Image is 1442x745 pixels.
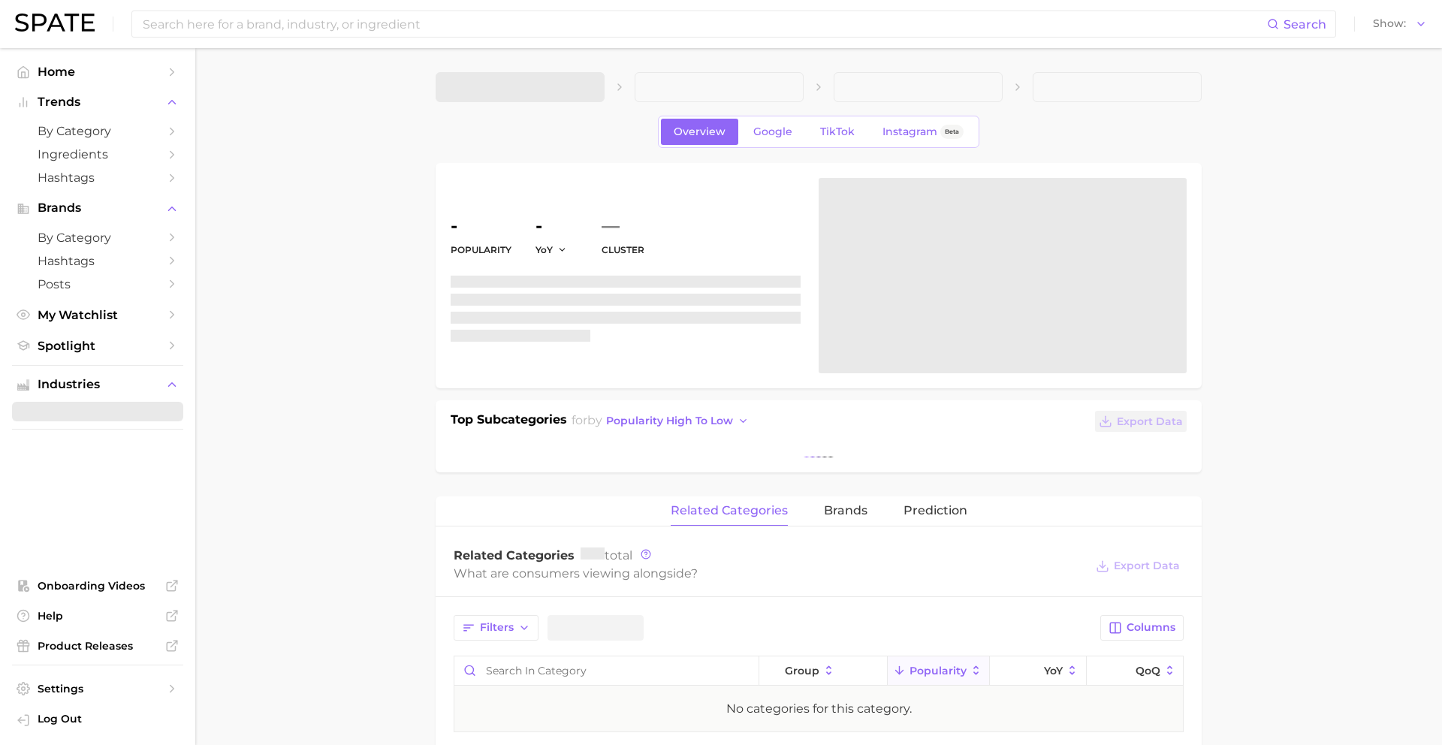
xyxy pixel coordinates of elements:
[12,197,183,219] button: Brands
[824,504,867,517] span: brands
[12,91,183,113] button: Trends
[904,504,967,517] span: Prediction
[38,339,158,353] span: Spotlight
[1044,665,1063,677] span: YoY
[726,700,912,718] div: No categories for this category.
[38,609,158,623] span: Help
[38,639,158,653] span: Product Releases
[12,249,183,273] a: Hashtags
[1114,560,1180,572] span: Export Data
[661,119,738,145] a: Overview
[674,125,726,138] span: Overview
[12,677,183,700] a: Settings
[454,563,1085,584] div: What are consumers viewing alongside ?
[38,579,158,593] span: Onboarding Videos
[1284,17,1326,32] span: Search
[1136,665,1160,677] span: QoQ
[753,125,792,138] span: Google
[535,243,568,256] button: YoY
[12,373,183,396] button: Industries
[820,125,855,138] span: TikTok
[741,119,805,145] a: Google
[480,621,514,634] span: Filters
[602,217,620,235] span: —
[141,11,1267,37] input: Search here for a brand, industry, or ingredient
[451,217,511,235] dd: -
[535,243,553,256] span: YoY
[38,124,158,138] span: by Category
[870,119,976,145] a: InstagramBeta
[38,277,158,291] span: Posts
[1095,411,1187,432] button: Export Data
[38,201,158,215] span: Brands
[12,143,183,166] a: Ingredients
[12,119,183,143] a: by Category
[38,231,158,245] span: by Category
[454,548,575,563] span: Related Categories
[1092,556,1184,577] button: Export Data
[12,334,183,357] a: Spotlight
[910,665,967,677] span: Popularity
[12,635,183,657] a: Product Releases
[807,119,867,145] a: TikTok
[12,226,183,249] a: by Category
[606,415,733,427] span: popularity high to low
[12,605,183,627] a: Help
[451,241,511,259] dt: Popularity
[38,682,158,695] span: Settings
[535,217,578,235] dd: -
[15,14,95,32] img: SPATE
[1100,615,1184,641] button: Columns
[759,656,887,686] button: group
[38,95,158,109] span: Trends
[12,60,183,83] a: Home
[12,707,183,733] a: Log out. Currently logged in with e-mail mathilde@spate.nyc.
[1373,20,1406,28] span: Show
[888,656,990,686] button: Popularity
[990,656,1087,686] button: YoY
[785,665,819,677] span: group
[1369,14,1431,34] button: Show
[38,308,158,322] span: My Watchlist
[1127,621,1175,634] span: Columns
[12,166,183,189] a: Hashtags
[602,241,644,259] dt: cluster
[1117,415,1183,428] span: Export Data
[882,125,937,138] span: Instagram
[38,170,158,185] span: Hashtags
[451,411,567,433] h1: Top Subcategories
[454,615,538,641] button: Filters
[38,254,158,268] span: Hashtags
[38,378,158,391] span: Industries
[572,413,753,427] span: for by
[1087,656,1183,686] button: QoQ
[454,656,759,685] input: Search in category
[12,303,183,327] a: My Watchlist
[12,575,183,597] a: Onboarding Videos
[38,712,171,725] span: Log Out
[38,147,158,161] span: Ingredients
[671,504,788,517] span: related categories
[602,411,753,431] button: popularity high to low
[38,65,158,79] span: Home
[945,125,959,138] span: Beta
[581,548,632,563] span: total
[12,273,183,296] a: Posts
